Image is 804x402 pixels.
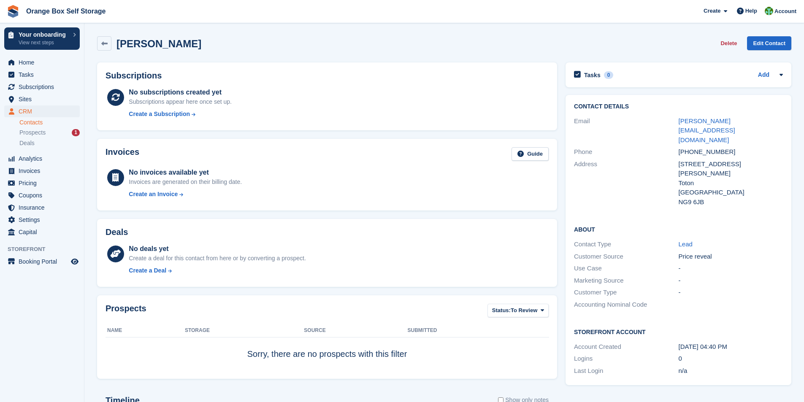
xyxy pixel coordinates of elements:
button: Delete [717,36,740,50]
h2: Storefront Account [574,327,783,336]
div: Account Created [574,342,678,352]
div: 0 [679,354,783,364]
div: Create an Invoice [129,190,178,199]
div: Contact Type [574,240,678,249]
img: Binder Bhardwaj [765,7,773,15]
a: menu [4,177,80,189]
a: Your onboarding View next steps [4,27,80,50]
a: Prospects 1 [19,128,80,137]
div: n/a [679,366,783,376]
span: Help [745,7,757,15]
span: Sites [19,93,69,105]
div: Address [574,159,678,207]
span: Tasks [19,69,69,81]
h2: About [574,225,783,233]
a: Orange Box Self Storage [23,4,109,18]
div: Use Case [574,264,678,273]
h2: Deals [106,227,128,237]
span: Sorry, there are no prospects with this filter [247,349,407,359]
div: Price reveal [679,252,783,262]
span: To Review [511,306,537,315]
span: Capital [19,226,69,238]
th: Submitted [408,324,549,337]
a: Create an Invoice [129,190,242,199]
span: Analytics [19,153,69,165]
div: Marketing Source [574,276,678,286]
span: Create [704,7,720,15]
div: Create a Deal [129,266,166,275]
a: menu [4,57,80,68]
span: Coupons [19,189,69,201]
div: Logins [574,354,678,364]
div: - [679,276,783,286]
span: Account [774,7,796,16]
a: menu [4,153,80,165]
img: stora-icon-8386f47178a22dfd0bd8f6a31ec36ba5ce8667c1dd55bd0f319d3a0aa187defe.svg [7,5,19,18]
div: [PHONE_NUMBER] [679,147,783,157]
a: Contacts [19,119,80,127]
div: Last Login [574,366,678,376]
h2: Prospects [106,304,146,319]
div: Create a Subscription [129,110,190,119]
a: menu [4,189,80,201]
div: Invoices are generated on their billing date. [129,178,242,186]
div: 0 [604,71,614,79]
a: menu [4,226,80,238]
div: Subscriptions appear here once set up. [129,97,232,106]
span: CRM [19,105,69,117]
span: Home [19,57,69,68]
h2: Tasks [584,71,601,79]
a: menu [4,214,80,226]
a: Guide [512,147,549,161]
span: Invoices [19,165,69,177]
div: - [679,264,783,273]
span: Subscriptions [19,81,69,93]
div: Phone [574,147,678,157]
div: - [679,288,783,297]
span: Pricing [19,177,69,189]
div: [GEOGRAPHIC_DATA] [679,188,783,197]
div: No invoices available yet [129,167,242,178]
div: [DATE] 04:40 PM [679,342,783,352]
a: [PERSON_NAME][EMAIL_ADDRESS][DOMAIN_NAME] [679,117,735,143]
a: menu [4,256,80,267]
span: Status: [492,306,511,315]
a: Preview store [70,256,80,267]
div: No deals yet [129,244,306,254]
th: Name [106,324,185,337]
a: Deals [19,139,80,148]
a: menu [4,81,80,93]
a: menu [4,105,80,117]
a: menu [4,69,80,81]
span: Booking Portal [19,256,69,267]
span: Deals [19,139,35,147]
a: Create a Subscription [129,110,232,119]
a: Add [758,70,769,80]
span: Prospects [19,129,46,137]
span: Insurance [19,202,69,213]
a: Edit Contact [747,36,791,50]
th: Source [304,324,407,337]
a: menu [4,202,80,213]
button: Status: To Review [487,304,549,318]
div: [STREET_ADDRESS][PERSON_NAME] [679,159,783,178]
div: NG9 6JB [679,197,783,207]
a: Create a Deal [129,266,306,275]
div: Customer Source [574,252,678,262]
p: Your onboarding [19,32,69,38]
div: No subscriptions created yet [129,87,232,97]
div: Create a deal for this contact from here or by converting a prospect. [129,254,306,263]
a: menu [4,93,80,105]
p: View next steps [19,39,69,46]
div: Email [574,116,678,145]
div: Toton [679,178,783,188]
a: menu [4,165,80,177]
h2: Subscriptions [106,71,549,81]
div: 1 [72,129,80,136]
th: Storage [185,324,304,337]
div: Accounting Nominal Code [574,300,678,310]
div: Customer Type [574,288,678,297]
h2: Invoices [106,147,139,161]
span: Storefront [8,245,84,254]
a: Lead [679,240,693,248]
